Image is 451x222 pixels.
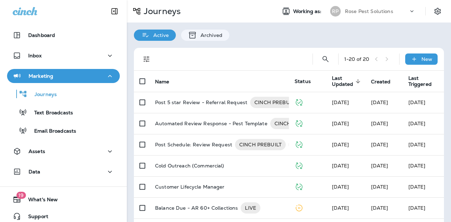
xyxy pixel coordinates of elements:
span: CINCH PREBUILT [270,120,321,127]
span: Last Triggered [408,75,441,87]
p: Customer Lifecycle Manager [155,184,225,190]
div: 1 - 20 of 20 [344,56,369,62]
span: CINCH PREBUILT [235,141,286,148]
button: Search Journeys [319,52,333,66]
p: Active [150,32,169,38]
div: CINCH PREBUILT [250,97,301,108]
button: Text Broadcasts [7,105,120,120]
button: Data [7,165,120,179]
td: [DATE] [403,176,444,197]
span: Status [295,78,311,84]
span: Published [295,120,303,126]
div: CINCH PREBUILT [235,139,286,150]
span: Frank Carreno [371,99,388,106]
div: CINCH PREBUILT [270,118,321,129]
p: Email Broadcasts [27,128,76,135]
div: READY [289,139,315,150]
p: Text Broadcasts [27,110,73,116]
button: Inbox [7,49,120,63]
span: Janelle Iaccino [371,141,388,148]
span: Published [295,99,303,105]
span: Support [21,214,48,222]
button: 19What's New [7,192,120,207]
span: Working as: [293,8,323,14]
p: Journeys [141,6,181,17]
span: Last Triggered [408,75,432,87]
button: Filters [140,52,154,66]
button: Journeys [7,87,120,101]
p: Automated Review Response - Pest Template [155,118,267,129]
p: Inbox [28,53,42,58]
span: Frank Carreno [371,120,388,127]
span: Published [295,183,303,189]
span: Last Updated [332,75,353,87]
td: [DATE] [403,155,444,176]
span: Published [295,162,303,168]
p: Rose Pest Solutions [345,8,393,14]
span: 19 [16,192,26,199]
button: Assets [7,144,120,158]
span: Name [155,79,169,85]
td: [DATE] [403,197,444,218]
td: [DATE] [403,92,444,113]
span: What's New [21,197,58,205]
span: READY [289,141,315,148]
span: Janelle Iaccino [332,205,349,211]
span: Paused [295,204,303,210]
span: Jason Munk [332,184,349,190]
div: LIVE [241,202,260,214]
p: Marketing [29,73,53,79]
p: Cold Outreach (Commercial) [155,163,224,169]
span: Last Updated [332,75,363,87]
span: Tyler Hinkson [371,163,388,169]
span: CINCH PREBUILT [250,99,301,106]
span: LIVE [241,204,260,211]
span: Created [371,78,400,85]
span: Frank Carreno [332,99,349,106]
button: Email Broadcasts [7,123,120,138]
p: Assets [29,148,45,154]
p: Post Schedule: Review Request [155,139,232,150]
p: New [421,56,432,62]
span: Janelle Iaccino [332,120,349,127]
span: Published [295,141,303,147]
button: Dashboard [7,28,120,42]
button: Collapse Sidebar [105,4,124,18]
p: Archived [197,32,222,38]
span: Jason Munk [371,184,388,190]
p: Balance Due - AR 60+ Collections [155,202,238,214]
span: Frank Carreno [371,205,388,211]
p: Journeys [27,91,57,98]
button: Marketing [7,69,120,83]
p: Data [29,169,41,175]
p: Dashboard [28,32,55,38]
span: Created [371,79,391,85]
td: [DATE] [403,134,444,155]
td: [DATE] [403,113,444,134]
span: Jason Munk [332,141,349,148]
div: RP [330,6,341,17]
span: Tyler Hinkson [332,163,349,169]
button: Settings [431,5,444,18]
span: Name [155,78,179,85]
p: Post 5 star Review - Referral Request [155,97,247,108]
